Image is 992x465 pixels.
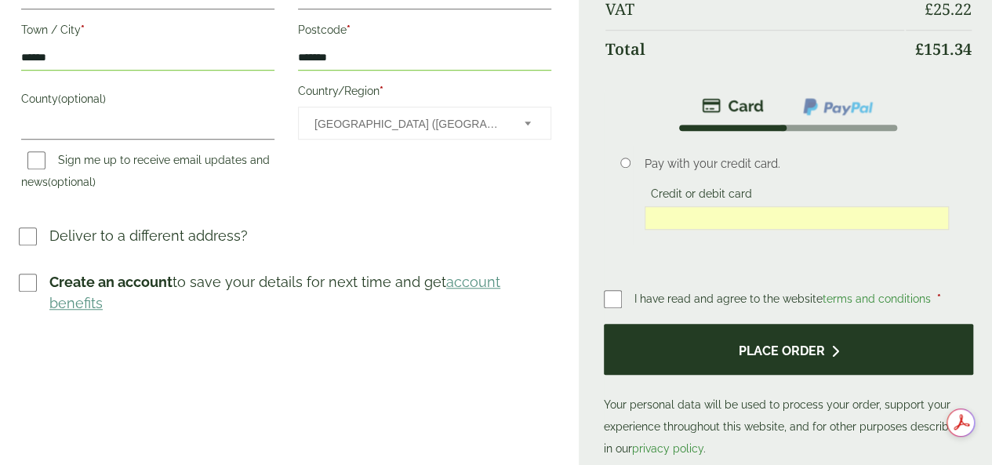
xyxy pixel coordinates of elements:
span: I have read and agree to the website [634,292,934,305]
bdi: 151.34 [915,38,972,60]
span: (optional) [58,93,106,105]
a: terms and conditions [823,292,931,305]
p: to save your details for next time and get [49,271,554,314]
span: (optional) [48,176,96,188]
a: privacy policy [632,442,703,455]
span: Country/Region [298,107,551,140]
abbr: required [380,85,383,97]
label: Country/Region [298,80,551,107]
img: ppcp-gateway.png [801,96,874,117]
abbr: required [347,24,351,36]
p: Deliver to a different address? [49,225,248,246]
label: Postcode [298,19,551,45]
p: Pay with your credit card. [645,155,950,173]
strong: Create an account [49,274,173,290]
label: Credit or debit card [645,187,758,205]
th: Total [605,30,904,68]
span: £ [915,38,924,60]
label: County [21,88,274,114]
label: Sign me up to receive email updates and news [21,154,270,193]
abbr: required [937,292,941,305]
img: stripe.png [702,96,764,115]
iframe: Secure card payment input frame [649,211,945,225]
button: Place order [604,324,973,375]
span: United Kingdom (UK) [314,107,503,140]
abbr: required [81,24,85,36]
a: account benefits [49,274,500,311]
input: Sign me up to receive email updates and news(optional) [27,151,45,169]
p: Your personal data will be used to process your order, support your experience throughout this we... [604,324,973,460]
label: Town / City [21,19,274,45]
